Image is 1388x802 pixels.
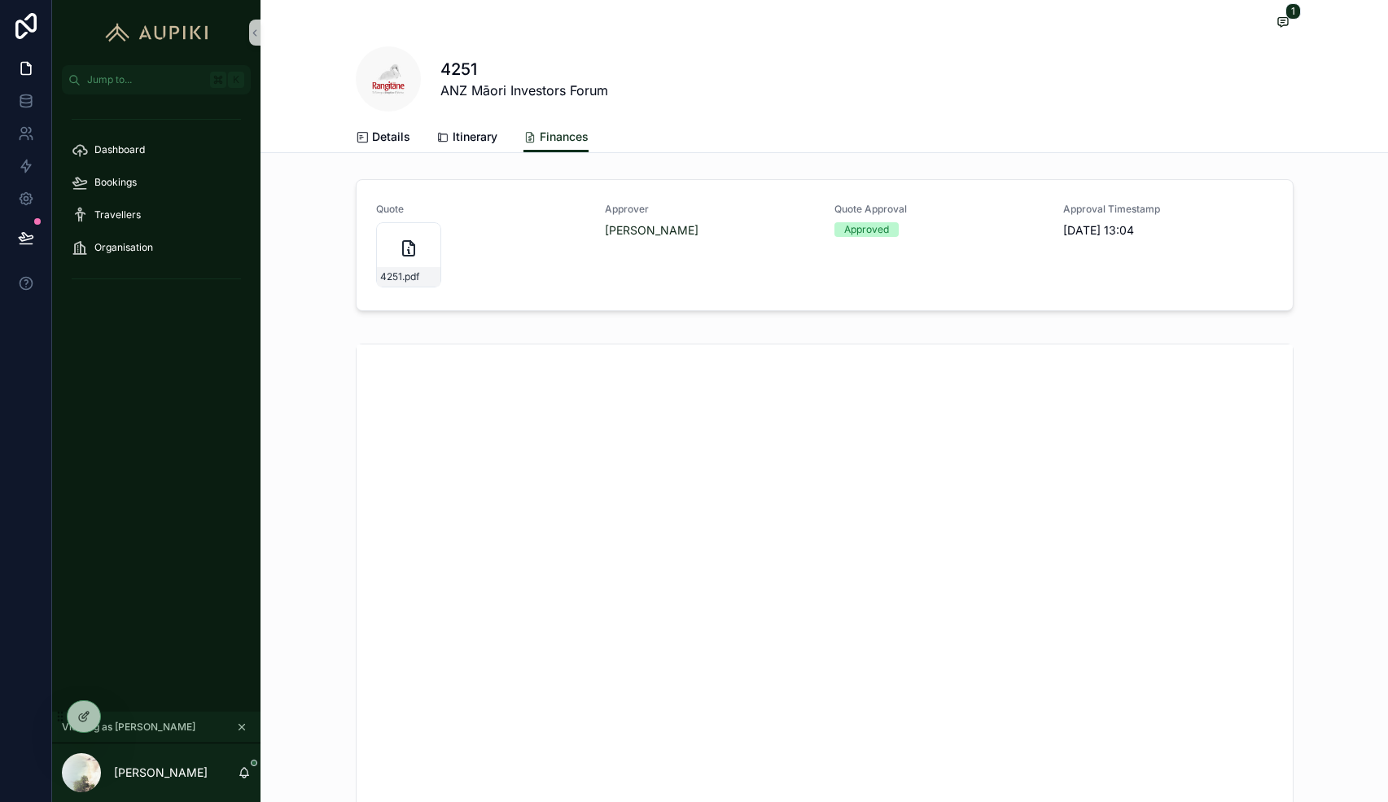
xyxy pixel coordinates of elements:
span: Approval Timestamp [1063,203,1273,216]
span: Approver [605,203,815,216]
div: scrollable content [52,94,261,313]
a: Travellers [62,200,251,230]
span: K [230,73,243,86]
span: Quote [376,203,586,216]
span: Travellers [94,208,141,221]
span: 4251 [380,270,402,283]
a: [PERSON_NAME] [605,222,698,239]
span: .pdf [402,270,419,283]
button: 1 [1272,13,1294,33]
img: App logo [98,20,216,46]
span: Quote Approval [834,203,1044,216]
a: Finances [523,122,589,153]
span: [DATE] 13:04 [1063,222,1273,239]
p: [PERSON_NAME] [114,765,208,781]
span: Itinerary [453,129,497,145]
a: Bookings [62,168,251,197]
span: ANZ Māori Investors Forum [440,81,608,100]
span: 1 [1285,3,1301,20]
span: Bookings [94,176,137,189]
div: Approved [844,222,889,237]
span: Jump to... [87,73,204,86]
a: Organisation [62,233,251,262]
h1: 4251 [440,58,608,81]
span: Viewing as [PERSON_NAME] [62,721,195,734]
span: Finances [540,129,589,145]
a: Dashboard [62,135,251,164]
button: Jump to...K [62,65,251,94]
span: Dashboard [94,143,145,156]
a: Quote4251.pdfApprover[PERSON_NAME]Quote ApprovalApprovedApproval Timestamp[DATE] 13:04 [357,180,1293,310]
span: Organisation [94,241,153,254]
span: Details [372,129,410,145]
a: Itinerary [436,122,497,155]
a: Details [356,122,410,155]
